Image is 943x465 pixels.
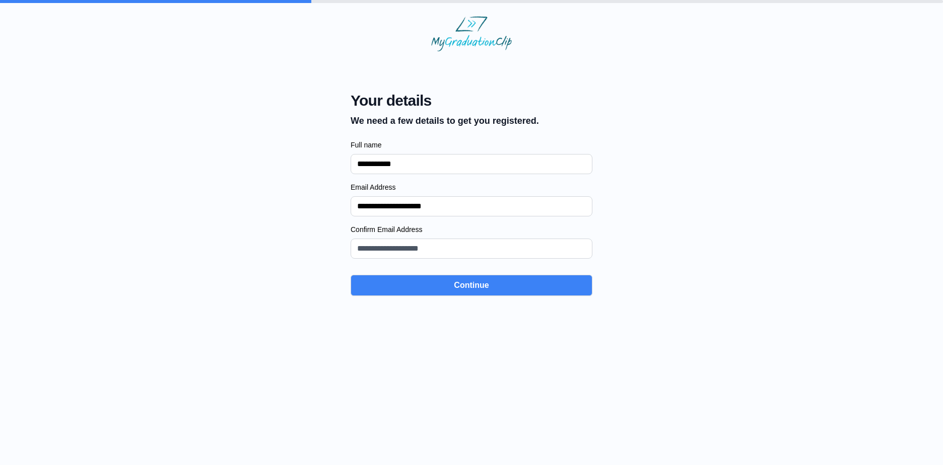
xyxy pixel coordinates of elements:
[351,140,592,150] label: Full name
[351,92,539,110] span: Your details
[351,224,592,235] label: Confirm Email Address
[351,275,592,296] button: Continue
[351,182,592,192] label: Email Address
[351,114,539,128] p: We need a few details to get you registered.
[431,16,512,51] img: MyGraduationClip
